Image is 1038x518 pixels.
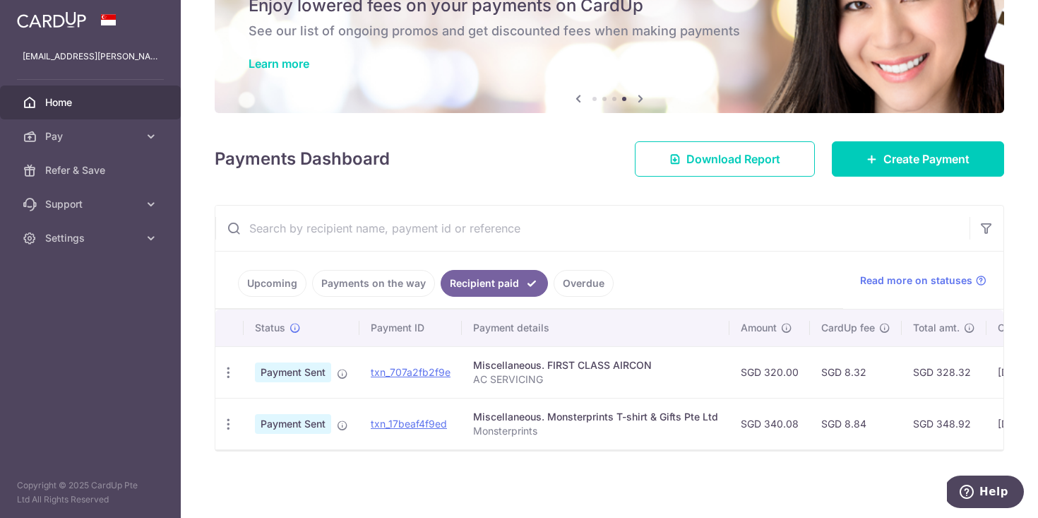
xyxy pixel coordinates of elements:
span: Support [45,197,138,211]
a: Create Payment [832,141,1004,177]
th: Payment ID [359,310,462,346]
a: Upcoming [238,270,306,297]
td: SGD 8.32 [810,346,902,398]
td: SGD 340.08 [729,398,810,449]
a: Overdue [554,270,614,297]
a: Payments on the way [312,270,435,297]
span: Payment Sent [255,414,331,434]
div: Miscellaneous. FIRST CLASS AIRCON [473,358,718,372]
span: Create Payment [883,151,970,167]
span: Payment Sent [255,363,331,382]
span: Refer & Save [45,163,138,177]
a: txn_707a2fb2f9e [371,366,451,378]
img: CardUp [17,11,86,28]
td: SGD 8.84 [810,398,902,449]
span: Pay [45,129,138,143]
h4: Payments Dashboard [215,146,390,172]
span: Amount [741,321,777,335]
td: SGD 320.00 [729,346,810,398]
span: Settings [45,231,138,245]
div: Miscellaneous. Monsterprints T-shirt & Gifts Pte Ltd [473,410,718,424]
iframe: Opens a widget where you can find more information [947,476,1024,511]
td: SGD 348.92 [902,398,986,449]
span: Download Report [686,151,780,167]
span: Read more on statuses [860,273,972,288]
a: Learn more [249,57,309,71]
h6: See our list of ongoing promos and get discounted fees when making payments [249,23,970,40]
a: Download Report [635,141,815,177]
p: [EMAIL_ADDRESS][PERSON_NAME][DOMAIN_NAME] [23,49,158,64]
th: Payment details [462,310,729,346]
input: Search by recipient name, payment id or reference [215,206,970,251]
p: AC SERVICING [473,372,718,387]
span: CardUp fee [821,321,875,335]
a: Read more on statuses [860,273,986,288]
td: SGD 328.32 [902,346,986,398]
p: Monsterprints [473,424,718,438]
span: Total amt. [913,321,960,335]
a: txn_17beaf4f9ed [371,418,447,430]
a: Recipient paid [441,270,548,297]
span: Home [45,95,138,110]
span: Status [255,321,285,335]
